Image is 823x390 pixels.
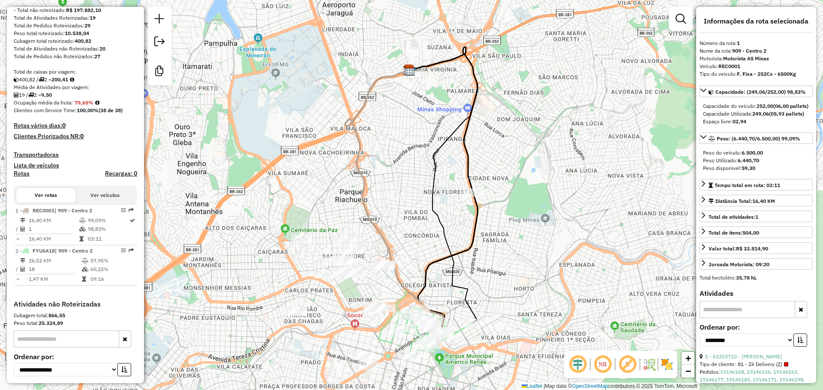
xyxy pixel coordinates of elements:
[14,45,137,53] div: Total de Atividades não Roteirizadas:
[105,170,137,177] h4: Recargas: 0
[130,218,135,223] i: Rota otimizada
[331,268,352,277] div: Atividade não roteirizada - BAR DO BRANQUINHO LTDA
[700,211,813,222] a: Total de atividades:1
[28,216,79,225] td: 16,40 KM
[358,361,379,370] div: Atividade não roteirizada - CHAO DE ESTRELAS
[90,256,133,265] td: 57,95%
[20,258,25,263] i: Distância Total
[420,325,442,333] div: Atividade não roteirizada - M.E. RESTAURANTE E L
[700,322,813,332] label: Ordenar por:
[363,302,384,310] div: Atividade não roteirizada - ORGANIZACOES SUPER
[345,268,366,277] div: Atividade não roteirizada - PAD FLOR DE LYS
[82,277,86,282] i: Tempo total em rota
[87,216,129,225] td: 99,09%
[14,37,137,45] div: Cubagem total roteirizado:
[14,351,137,362] label: Ordenar por:
[463,188,484,197] div: Atividade não roteirizada - ESTACAO HOT PIZZA LTDA
[14,162,137,169] h4: Lista de veículos
[405,64,416,75] img: 274 UDC Light BH
[709,245,768,253] div: Valor total:
[48,312,65,319] strong: 866,55
[700,195,813,206] a: Distância Total:16,40 KM
[752,110,769,117] strong: 249,06
[700,17,813,25] h4: Informações da rota selecionada
[703,110,809,118] div: Capacidade Utilizada:
[151,63,168,82] a: Criar modelo
[65,30,89,36] strong: 10.538,04
[738,157,759,164] strong: 6.440,70
[682,352,694,365] a: Zoom in
[700,360,813,368] div: Tipo de cliente:
[700,258,813,270] a: Jornada Motorista: 09:20
[755,214,758,220] strong: 1
[28,225,79,233] td: 1
[793,333,807,347] button: Ordem crescente
[14,22,137,30] div: Total de Pedidos Roteirizados:
[15,207,92,214] span: 1 -
[14,68,137,76] div: Total de caixas por viagem:
[642,357,656,371] img: Fluxo de ruas
[151,33,168,52] a: Exportar sessão
[773,103,808,109] strong: (06,00 pallets)
[117,363,131,376] button: Ordem crescente
[15,235,20,243] td: =
[709,229,759,237] div: Total de itens:
[33,207,54,214] span: REC0001
[703,149,763,156] span: Peso do veículo:
[736,274,757,281] strong: 35,78 hL
[330,256,352,265] div: Atividade não roteirizada - RESENDE BAR LTDA ME
[14,6,137,14] div: - Total não roteirizado:
[544,383,545,389] span: |
[28,275,81,283] td: 1,47 KM
[77,107,99,113] strong: 100,00%
[742,149,763,156] strong: 6.500,00
[700,289,813,298] h4: Atividades
[14,92,19,98] i: Total de Atividades
[520,383,700,390] div: Map data © contributors,© 2025 TomTom, Microsoft
[733,118,746,125] strong: 02,94
[737,40,740,46] strong: 1
[700,55,813,63] div: Motorista:
[752,198,775,204] span: 16,40 KM
[404,65,415,76] img: CDD Belo Horizonte
[709,261,769,268] div: Jornada Motorista: 09:20
[572,383,608,389] a: OpenStreetMap
[16,188,75,202] button: Ver rotas
[75,99,93,106] strong: 79,65%
[84,22,90,29] strong: 29
[79,236,84,241] i: Tempo total em rota
[14,14,137,22] div: Total de Atividades Roteirizadas:
[82,258,88,263] i: % de utilização do peso
[374,261,395,270] div: Atividade não roteirizada - HIPER COMPRAS ALIMEN
[39,77,44,82] i: Total de rotas
[398,354,420,363] div: Atividade não roteirizada - SUPERMERCADO BOM DEM
[685,366,691,376] span: −
[75,188,135,202] button: Ver veículos
[87,235,129,243] td: 03:11
[99,107,123,113] strong: (38 de 38)
[121,248,126,253] em: Opções
[14,319,137,327] div: Peso total:
[703,164,809,172] div: Peso disponível:
[742,229,759,236] strong: 504,00
[286,308,307,316] div: Atividade não roteirizada - TELE BEBIDAS
[33,247,55,254] span: FYU6A18
[705,353,782,360] a: 1 - 63253710 - [PERSON_NAME]
[334,236,355,244] div: Atividade não roteirizada - EVA LUCIA PINTO DE Q
[700,242,813,254] a: Valor total:R$ 33.814,90
[700,39,813,47] div: Número da rota:
[568,354,588,375] span: Ocultar deslocamento
[14,30,137,37] div: Peso total roteirizado:
[80,132,84,140] strong: 0
[14,53,137,60] div: Total de Pedidos não Roteirizados:
[769,110,804,117] strong: (05,93 pallets)
[284,307,306,316] div: Atividade não roteirizada - TELE BEBIDAS
[715,182,780,188] span: Tempo total em rota: 03:11
[28,256,81,265] td: 26,52 KM
[14,312,137,319] div: Cubagem total:
[757,103,773,109] strong: 252,00
[14,91,137,99] div: 19 / 2 =
[20,218,25,223] i: Distância Total
[14,99,73,106] span: Ocupação média da frota:
[87,225,129,233] td: 98,83%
